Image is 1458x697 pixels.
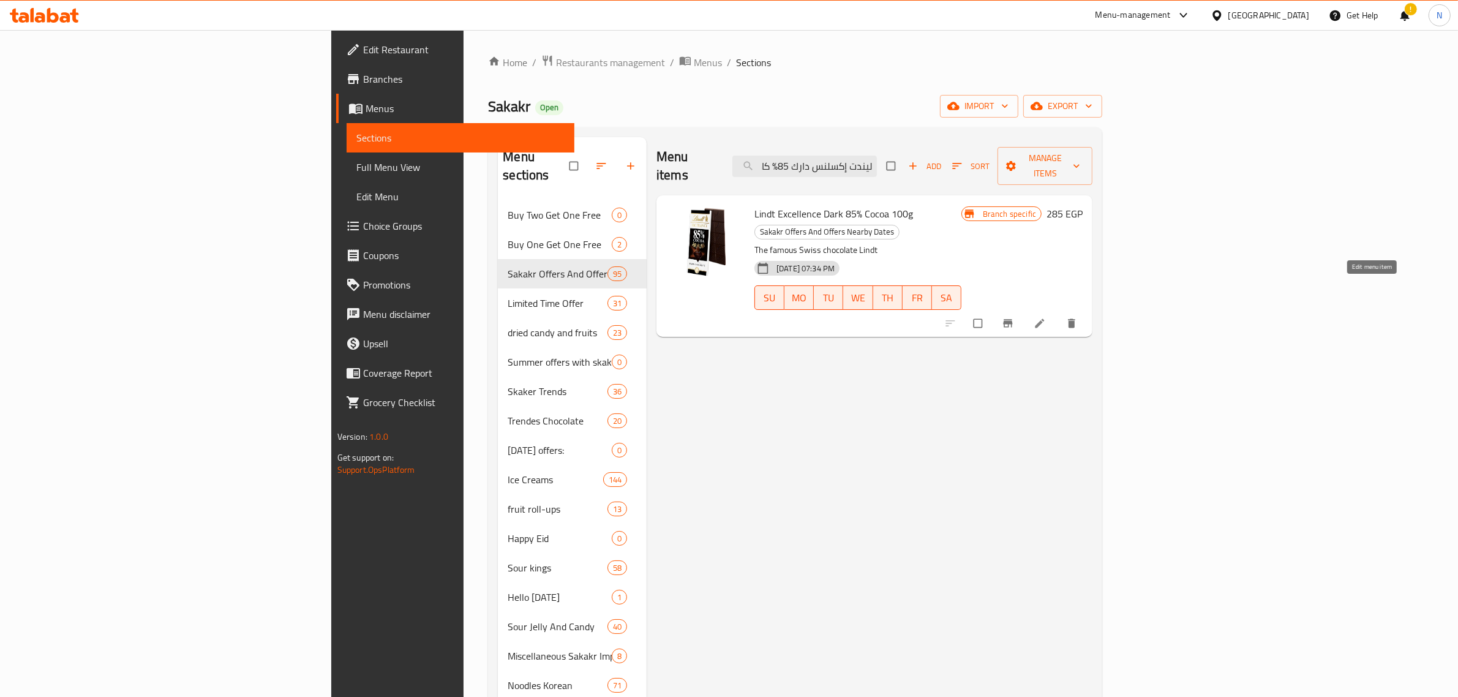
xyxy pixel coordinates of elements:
[347,123,575,153] a: Sections
[488,55,1102,70] nav: breadcrumb
[932,285,961,310] button: SA
[336,388,575,417] a: Grocery Checklist
[612,533,626,544] span: 0
[508,590,612,605] span: Hello [DATE]
[1437,9,1442,22] span: N
[679,55,722,70] a: Menus
[508,678,607,693] span: Noodles Korean
[607,502,627,516] div: items
[1095,8,1171,23] div: Menu-management
[994,310,1024,337] button: Branch-specific-item
[498,200,647,230] div: Buy Two Get One Free0
[612,355,627,369] div: items
[603,472,627,487] div: items
[612,209,626,221] span: 0
[814,285,843,310] button: TU
[617,153,647,179] button: Add section
[607,266,627,281] div: items
[336,211,575,241] a: Choice Groups
[363,395,565,410] span: Grocery Checklist
[608,680,626,691] span: 71
[612,590,627,605] div: items
[336,270,575,300] a: Promotions
[498,641,647,671] div: Miscellaneous Sakakr Imports8
[336,94,575,123] a: Menus
[907,289,927,307] span: FR
[608,503,626,515] span: 13
[879,154,905,178] span: Select section
[498,318,647,347] div: dried candy and fruits23
[656,148,718,184] h2: Menu items
[944,157,998,176] span: Sort items
[508,619,607,634] span: Sour Jelly And Candy
[508,355,612,369] span: Summer offers with skakr
[508,443,612,458] span: [DATE] offers:
[508,413,607,428] span: Trendes Chocolate
[498,347,647,377] div: Summer offers with skakr0
[363,277,565,292] span: Promotions
[819,289,838,307] span: TU
[508,502,607,516] div: fruit roll-ups
[508,208,612,222] span: Buy Two Get One Free
[604,474,626,486] span: 144
[508,443,612,458] div: Monday offers:
[366,101,565,116] span: Menus
[607,413,627,428] div: items
[612,649,627,663] div: items
[347,153,575,182] a: Full Menu View
[498,582,647,612] div: Hello [DATE]1
[508,237,612,252] div: Buy One Get One Free
[363,366,565,380] span: Coverage Report
[612,592,626,603] span: 1
[508,531,612,546] div: Happy Eid
[998,147,1092,185] button: Manage items
[905,157,944,176] button: Add
[903,285,932,310] button: FR
[607,678,627,693] div: items
[612,443,627,458] div: items
[498,612,647,641] div: Sour Jelly And Candy40
[363,219,565,233] span: Choice Groups
[843,285,873,310] button: WE
[508,325,607,340] span: dried candy and fruits
[336,358,575,388] a: Coverage Report
[337,429,367,445] span: Version:
[612,650,626,662] span: 8
[608,298,626,309] span: 31
[508,296,607,311] span: Limited Time Offer
[363,307,565,322] span: Menu disclaimer
[508,590,612,605] div: Hello Ramadan
[966,312,992,335] span: Select to update
[508,649,612,663] div: Miscellaneous Sakakr Imports
[369,429,388,445] span: 1.0.0
[498,465,647,494] div: Ice Creams144
[608,268,626,280] span: 95
[755,225,899,239] span: Sakakr Offers And Offers Nearby Dates
[356,160,565,175] span: Full Menu View
[760,289,780,307] span: SU
[937,289,956,307] span: SA
[754,205,913,223] span: Lindt Excellence Dark 85% Cocoa 100g
[940,95,1018,118] button: import
[508,472,603,487] span: Ice Creams
[949,157,993,176] button: Sort
[694,55,722,70] span: Menus
[541,55,665,70] a: Restaurants management
[508,266,607,281] div: Sakakr Offers And Offers Nearby Dates
[336,300,575,329] a: Menu disclaimer
[508,560,607,575] span: Sour kings
[336,241,575,270] a: Coupons
[607,560,627,575] div: items
[1058,310,1088,337] button: delete
[905,157,944,176] span: Add item
[556,55,665,70] span: Restaurants management
[356,189,565,204] span: Edit Menu
[562,154,588,178] span: Select all sections
[498,288,647,318] div: Limited Time Offer31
